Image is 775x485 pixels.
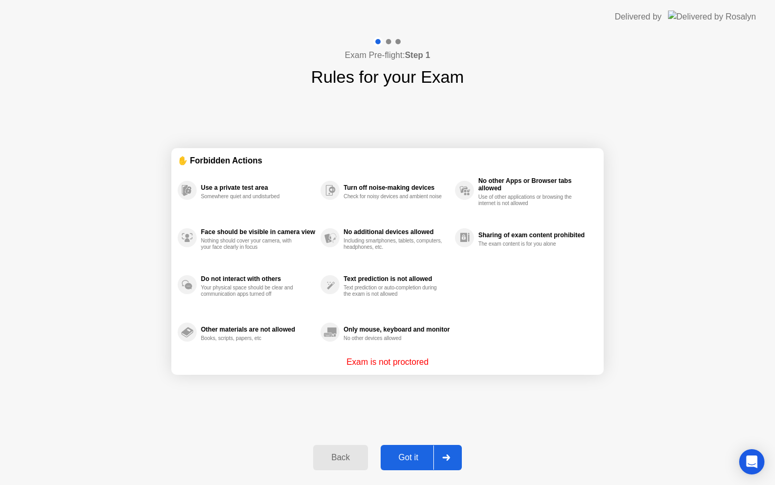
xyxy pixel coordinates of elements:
[739,449,764,474] div: Open Intercom Messenger
[201,228,315,236] div: Face should be visible in camera view
[316,453,364,462] div: Back
[201,193,301,200] div: Somewhere quiet and undisturbed
[344,275,450,283] div: Text prediction is not allowed
[344,228,450,236] div: No additional devices allowed
[344,335,443,342] div: No other devices allowed
[201,238,301,250] div: Nothing should cover your camera, with your face clearly in focus
[668,11,756,23] img: Delivered by Rosalyn
[311,64,464,90] h1: Rules for your Exam
[384,453,433,462] div: Got it
[478,194,578,207] div: Use of other applications or browsing the internet is not allowed
[201,275,315,283] div: Do not interact with others
[478,177,592,192] div: No other Apps or Browser tabs allowed
[405,51,430,60] b: Step 1
[344,184,450,191] div: Turn off noise-making devices
[346,356,429,368] p: Exam is not proctored
[313,445,367,470] button: Back
[478,231,592,239] div: Sharing of exam content prohibited
[345,49,430,62] h4: Exam Pre-flight:
[201,335,301,342] div: Books, scripts, papers, etc
[344,285,443,297] div: Text prediction or auto-completion during the exam is not allowed
[201,184,315,191] div: Use a private test area
[344,326,450,333] div: Only mouse, keyboard and monitor
[344,238,443,250] div: Including smartphones, tablets, computers, headphones, etc.
[381,445,462,470] button: Got it
[201,285,301,297] div: Your physical space should be clear and communication apps turned off
[615,11,662,23] div: Delivered by
[178,154,597,167] div: ✋ Forbidden Actions
[344,193,443,200] div: Check for noisy devices and ambient noise
[201,326,315,333] div: Other materials are not allowed
[478,241,578,247] div: The exam content is for you alone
